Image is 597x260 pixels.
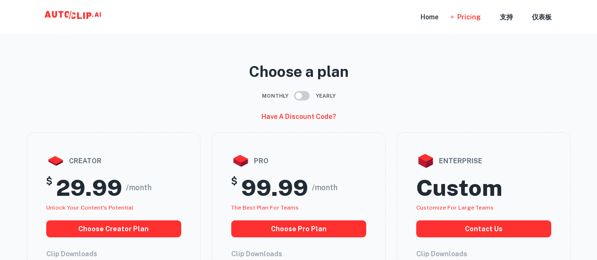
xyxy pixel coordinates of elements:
div: creator [46,151,181,170]
div: enterprise [416,151,551,170]
span: Monthly [262,92,288,100]
div: pro [231,151,366,170]
h5: $ [46,174,52,201]
button: Have a discount code? [258,109,340,125]
button: choose pro plan [231,220,366,237]
h2: 29.99 [56,174,122,201]
button: choose creator plan [46,220,181,237]
span: /month [126,182,151,193]
span: Unlock your Content's potential [46,204,134,211]
h2: 99.99 [241,174,308,201]
span: /month [312,182,337,193]
h2: Custom [416,174,502,201]
h6: Clip Downloads [231,249,366,259]
button: Contact us [416,220,551,237]
h6: Clip Downloads [46,249,181,259]
font: 仪表板 [532,14,552,21]
span: The best plan for teams [231,204,299,211]
h5: $ [231,174,237,201]
h6: Clip Downloads [416,249,551,259]
h6: Have a discount code? [261,111,336,122]
span: Customize for large teams [416,204,494,211]
span: Yearly [316,92,336,100]
font: 支持 [500,14,513,21]
p: Choose a plan [27,60,571,83]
